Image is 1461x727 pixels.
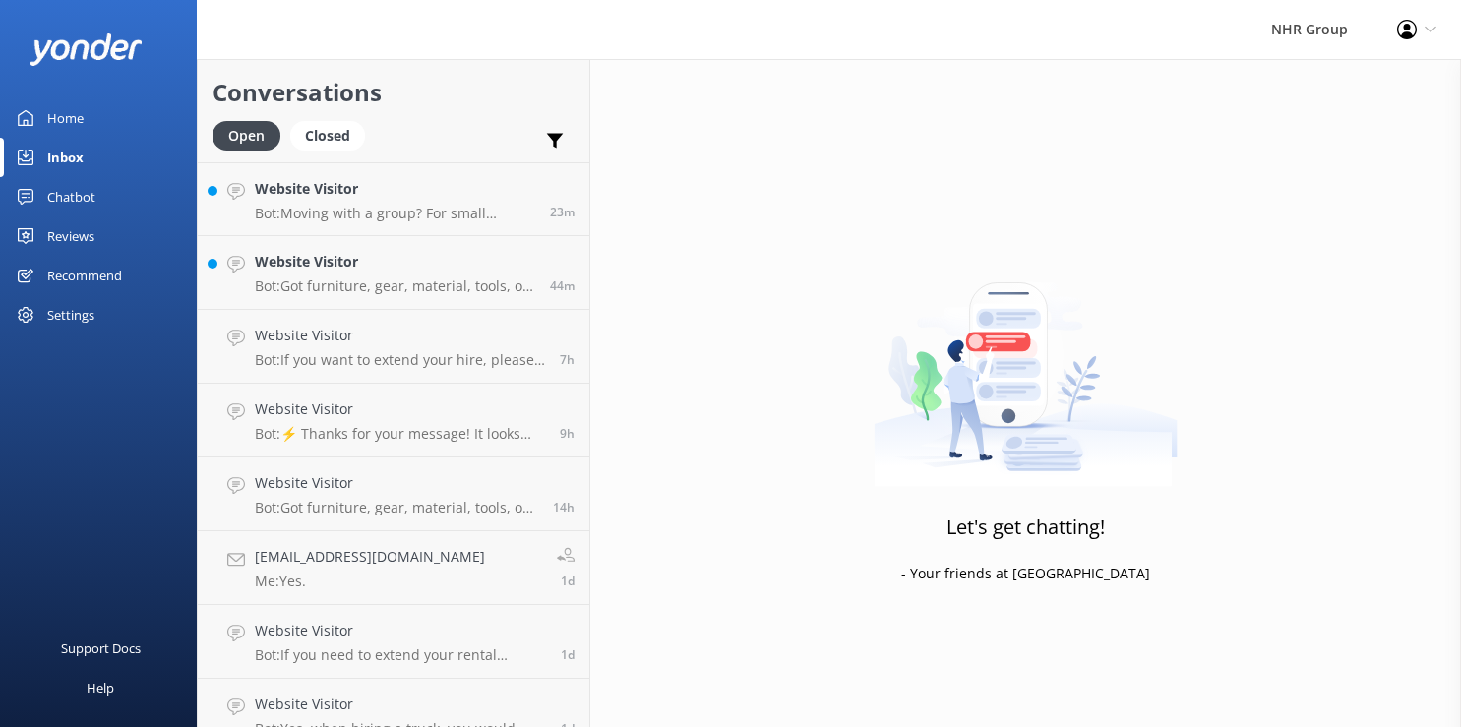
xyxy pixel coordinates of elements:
span: Sep 27 2025 11:13pm (UTC +13:00) Pacific/Auckland [553,499,575,515]
h4: Website Visitor [255,325,545,346]
a: Website VisitorBot:If you want to extend your hire, please contact the NHR Group team at 0800 110... [198,310,589,384]
img: artwork of a man stealing a conversation from at giant smartphone [874,241,1178,487]
p: Bot: Moving with a group? For small groups of 1–5 people, you can enquire about our cars and SUVs... [255,205,535,222]
div: Inbox [47,138,84,177]
div: Reviews [47,216,94,256]
img: yonder-white-logo.png [30,33,143,66]
a: Website VisitorBot:⚡ Thanks for your message! It looks like this one might be best handled by our... [198,384,589,457]
p: Bot: If you want to extend your hire, please contact the NHR Group team at 0800 110 110, or send ... [255,351,545,369]
h4: [EMAIL_ADDRESS][DOMAIN_NAME] [255,546,485,568]
p: Bot: ⚡ Thanks for your message! It looks like this one might be best handled by our team directly... [255,425,545,443]
div: Recommend [47,256,122,295]
a: Website VisitorBot:Moving with a group? For small groups of 1–5 people, you can enquire about our... [198,162,589,236]
span: Sep 27 2025 01:03pm (UTC +13:00) Pacific/Auckland [561,646,575,663]
p: Bot: Got furniture, gear, material, tools, or freight to move? Take our quiz to find the best veh... [255,277,535,295]
div: Open [213,121,280,151]
span: Sep 28 2025 02:00pm (UTC +13:00) Pacific/Auckland [550,277,575,294]
a: Closed [290,124,375,146]
h2: Conversations [213,74,575,111]
h3: Let's get chatting! [946,512,1105,543]
a: Website VisitorBot:Got furniture, gear, material, tools, or freight to move? Take our quiz to fin... [198,457,589,531]
h4: Website Visitor [255,178,535,200]
span: Sep 28 2025 07:31am (UTC +13:00) Pacific/Auckland [560,351,575,368]
div: Support Docs [61,629,141,668]
span: Sep 27 2025 01:42pm (UTC +13:00) Pacific/Auckland [561,573,575,589]
p: Bot: If you need to extend your rental period, please contact the NHR Group team at 0800 110 110,... [255,646,546,664]
h4: Website Visitor [255,398,545,420]
div: Chatbot [47,177,95,216]
p: Bot: Got furniture, gear, material, tools, or freight to move? Take our quiz to find the best veh... [255,499,538,516]
a: Website VisitorBot:Got furniture, gear, material, tools, or freight to move? Take our quiz to fin... [198,236,589,310]
div: Home [47,98,84,138]
h4: Website Visitor [255,694,546,715]
a: Open [213,124,290,146]
p: Me: Yes. [255,573,485,590]
h4: Website Visitor [255,620,546,641]
div: Settings [47,295,94,334]
p: - Your friends at [GEOGRAPHIC_DATA] [901,563,1150,584]
a: Website VisitorBot:If you need to extend your rental period, please contact the NHR Group team at... [198,605,589,679]
span: Sep 28 2025 04:57am (UTC +13:00) Pacific/Auckland [560,425,575,442]
div: Closed [290,121,365,151]
h4: Website Visitor [255,472,538,494]
h4: Website Visitor [255,251,535,273]
div: Help [87,668,114,707]
a: [EMAIL_ADDRESS][DOMAIN_NAME]Me:Yes.1d [198,531,589,605]
span: Sep 28 2025 02:21pm (UTC +13:00) Pacific/Auckland [550,204,575,220]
